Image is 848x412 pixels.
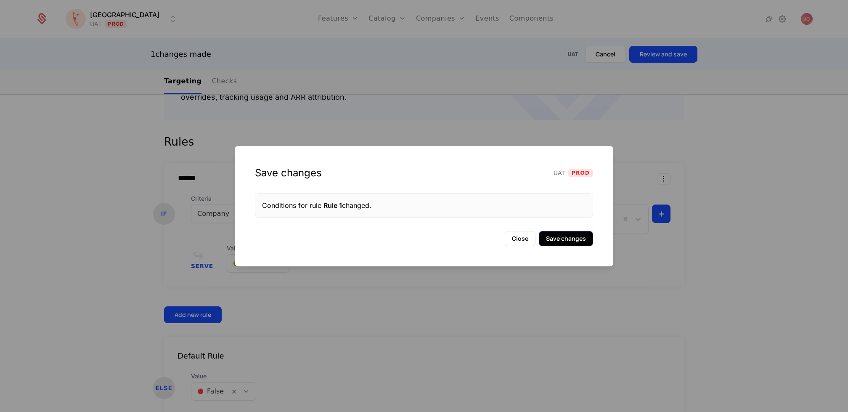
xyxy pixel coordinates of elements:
div: Conditions for rule changed. [262,200,586,210]
span: Prod [568,169,593,177]
button: Save changes [539,231,593,246]
button: Close [505,231,535,246]
div: Save changes [255,166,322,180]
span: UAT [554,169,565,177]
span: Rule 1 [323,201,342,210]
